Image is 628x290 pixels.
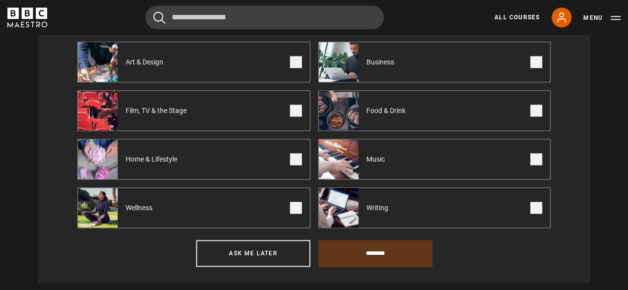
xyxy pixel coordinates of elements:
span: Business [358,57,406,67]
span: Home & Lifestyle [118,154,189,164]
span: Writing [358,203,400,213]
span: Wellness [118,203,164,213]
button: Submit the search query [153,11,165,24]
input: Search [145,5,384,29]
svg: BBC Maestro [7,7,47,27]
span: Film, TV & the Stage [118,106,199,116]
a: All Courses [494,13,540,22]
span: Food & Drink [358,106,418,116]
button: Ask me later [196,240,310,267]
button: Toggle navigation [583,13,621,23]
span: Art & Design [118,57,175,67]
span: Music [358,154,397,164]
